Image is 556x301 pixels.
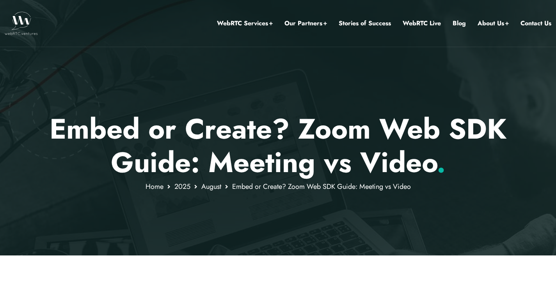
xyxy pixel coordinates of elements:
img: WebRTC.ventures [5,12,38,35]
span: . [437,142,446,183]
a: WebRTC Live [403,18,441,28]
a: Our Partners [284,18,327,28]
a: WebRTC Services [217,18,273,28]
a: Contact Us [520,18,551,28]
a: About Us [478,18,509,28]
span: Embed or Create? Zoom Web SDK Guide: Meeting vs Video [232,181,411,192]
p: Embed or Create? Zoom Web SDK Guide: Meeting vs Video [50,112,506,180]
a: Home [146,181,163,192]
a: August [201,181,221,192]
a: Blog [453,18,466,28]
a: 2025 [174,181,190,192]
a: Stories of Success [339,18,391,28]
